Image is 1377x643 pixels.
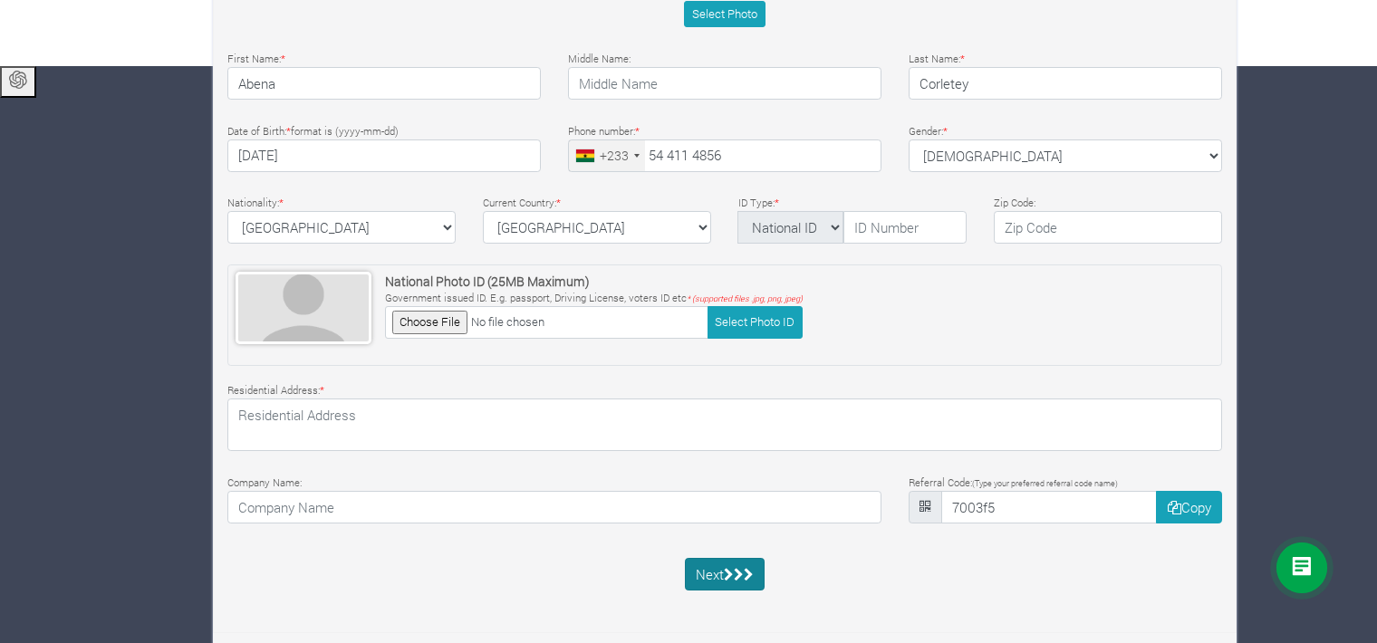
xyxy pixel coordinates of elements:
[227,475,302,491] label: Company Name:
[708,306,803,338] button: Select Photo ID
[685,558,766,590] button: Next
[227,491,881,523] input: Company Name
[687,293,803,303] i: * (supported files .jpg, png, jpeg)
[568,139,881,172] input: Phone Number
[738,196,779,211] label: ID Type:
[227,124,399,139] label: Date of Birth: format is (yyyy-mm-dd)
[227,383,324,398] label: Residential Address:
[568,52,631,67] label: Middle Name:
[684,1,765,27] button: Select Photo
[972,478,1118,488] small: (Type your preferred referral code name)
[483,196,561,211] label: Current Country:
[568,124,640,139] label: Phone number:
[568,67,881,100] input: Middle Name
[227,196,284,211] label: Nationality:
[385,273,590,290] strong: National Photo ID (25MB Maximum)
[227,139,541,172] input: Type Date of Birth (YYYY-MM-DD)
[227,52,285,67] label: First Name:
[994,211,1222,244] input: Zip Code
[909,475,1118,491] label: Referral Code:
[909,124,948,139] label: Gender:
[569,140,645,171] div: Ghana (Gaana): +233
[1156,491,1222,523] button: Copy
[909,52,965,67] label: Last Name:
[843,211,967,244] input: ID Number
[994,196,1035,211] label: Zip Code:
[227,67,541,100] input: First Name
[909,67,1222,100] input: Last Name
[385,291,803,306] p: Government issued ID. E.g. passport, Driving License, voters ID etc
[600,146,629,165] div: +233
